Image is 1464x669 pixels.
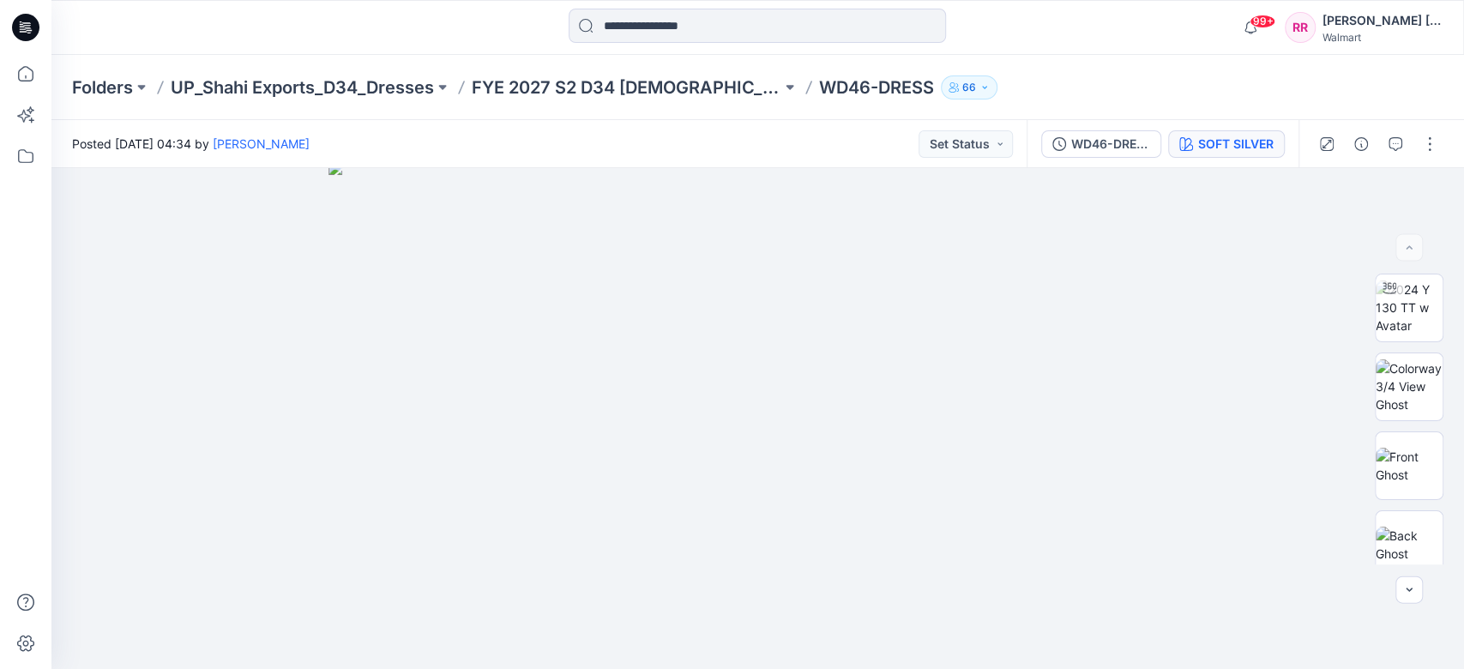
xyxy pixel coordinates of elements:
[72,75,133,99] a: Folders
[1376,527,1443,563] img: Back Ghost
[72,135,310,153] span: Posted [DATE] 04:34 by
[819,75,934,99] p: WD46-DRESS
[1285,12,1316,43] div: RR
[1347,130,1375,158] button: Details
[1071,135,1150,154] div: WD46-DRESS
[1168,130,1285,158] button: SOFT SILVER
[328,161,1186,669] img: eyJhbGciOiJIUzI1NiIsImtpZCI6IjAiLCJzbHQiOiJzZXMiLCJ0eXAiOiJKV1QifQ.eyJkYXRhIjp7InR5cGUiOiJzdG9yYW...
[941,75,997,99] button: 66
[1376,280,1443,334] img: 2024 Y 130 TT w Avatar
[1322,31,1443,44] div: Walmart
[1322,10,1443,31] div: [PERSON_NAME] [PERSON_NAME]
[1376,448,1443,484] img: Front Ghost
[1198,135,1274,154] div: SOFT SILVER
[213,136,310,151] a: [PERSON_NAME]
[171,75,434,99] a: UP_Shahi Exports_D34_Dresses
[1250,15,1275,28] span: 99+
[472,75,781,99] a: FYE 2027 S2 D34 [DEMOGRAPHIC_DATA] Dresses - Shahi
[1376,359,1443,413] img: Colorway 3/4 View Ghost
[1041,130,1161,158] button: WD46-DRESS
[962,78,976,97] p: 66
